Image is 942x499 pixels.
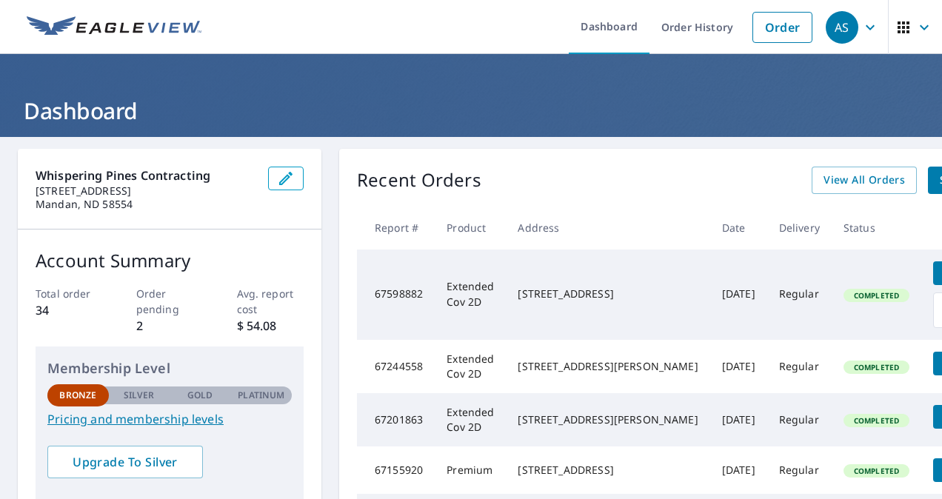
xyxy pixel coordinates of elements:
p: Account Summary [36,247,304,274]
th: Status [832,206,921,249]
span: Completed [845,466,908,476]
p: [STREET_ADDRESS] [36,184,256,198]
td: 67244558 [357,340,435,393]
div: [STREET_ADDRESS] [518,287,698,301]
div: [STREET_ADDRESS][PERSON_NAME] [518,359,698,374]
td: Extended Cov 2D [435,249,506,340]
p: Order pending [136,286,204,317]
th: Product [435,206,506,249]
td: 67598882 [357,249,435,340]
span: Completed [845,362,908,372]
p: Avg. report cost [237,286,304,317]
td: Premium [435,446,506,494]
td: Extended Cov 2D [435,340,506,393]
div: [STREET_ADDRESS][PERSON_NAME] [518,412,698,427]
p: Bronze [59,389,96,402]
p: Membership Level [47,358,292,378]
th: Address [506,206,709,249]
p: Gold [187,389,213,402]
p: Total order [36,286,103,301]
th: Report # [357,206,435,249]
td: Regular [767,249,832,340]
div: [STREET_ADDRESS] [518,463,698,478]
p: 2 [136,317,204,335]
a: Pricing and membership levels [47,410,292,428]
p: Platinum [238,389,284,402]
div: AS [826,11,858,44]
td: [DATE] [710,249,767,340]
td: [DATE] [710,446,767,494]
a: Upgrade To Silver [47,446,203,478]
a: Order [752,12,812,43]
a: View All Orders [812,167,917,194]
th: Delivery [767,206,832,249]
td: [DATE] [710,393,767,446]
td: 67155920 [357,446,435,494]
td: Extended Cov 2D [435,393,506,446]
td: Regular [767,340,832,393]
td: [DATE] [710,340,767,393]
th: Date [710,206,767,249]
p: Recent Orders [357,167,481,194]
p: $ 54.08 [237,317,304,335]
p: 34 [36,301,103,319]
span: Completed [845,415,908,426]
img: EV Logo [27,16,201,38]
p: Mandan, ND 58554 [36,198,256,211]
p: Whispering Pines Contracting [36,167,256,184]
td: Regular [767,393,832,446]
p: Silver [124,389,155,402]
h1: Dashboard [18,96,924,126]
td: 67201863 [357,393,435,446]
span: View All Orders [824,171,905,190]
td: Regular [767,446,832,494]
span: Completed [845,290,908,301]
span: Upgrade To Silver [59,454,191,470]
